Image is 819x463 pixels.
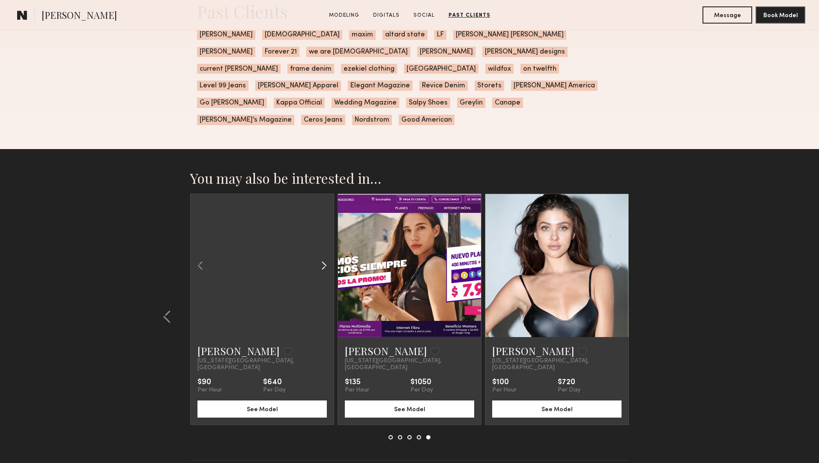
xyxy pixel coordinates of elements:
span: Salpy Shoes [406,98,450,108]
a: [PERSON_NAME] [197,344,280,358]
div: $90 [197,378,222,387]
span: [PERSON_NAME] [197,47,255,57]
span: Elegant Magazine [348,81,412,91]
span: [US_STATE][GEOGRAPHIC_DATA], [GEOGRAPHIC_DATA] [197,358,327,371]
span: frame denim [287,64,334,74]
span: Wedding Magazine [332,98,399,108]
button: Message [702,6,752,24]
span: [DEMOGRAPHIC_DATA] [262,30,342,40]
span: Canape [492,98,523,108]
a: Modeling [326,12,363,19]
span: [PERSON_NAME] [42,9,117,24]
div: Per Day [263,387,286,394]
button: See Model [345,400,474,418]
a: See Model [197,405,327,412]
h2: You may also be interested in… [190,170,629,187]
span: Greylin [457,98,485,108]
span: [PERSON_NAME] Apparel [255,81,341,91]
span: Forever 21 [262,47,299,57]
span: on twelfth [520,64,559,74]
span: [GEOGRAPHIC_DATA] [404,64,478,74]
div: Per Hour [492,387,517,394]
span: Nordstrom [352,115,392,125]
span: Good American [399,115,454,125]
div: $135 [345,378,369,387]
button: Book Model [756,6,805,24]
div: Per Hour [197,387,222,394]
span: Revice Denim [419,81,468,91]
span: wildfox [485,64,514,74]
span: [PERSON_NAME] [417,47,475,57]
span: [PERSON_NAME]’s Magazine [197,115,294,125]
span: [PERSON_NAME] America [511,81,598,91]
span: Level 99 Jeans [197,81,248,91]
div: Per Hour [345,387,369,394]
a: Book Model [756,11,805,18]
span: Storets [475,81,504,91]
div: $640 [263,378,286,387]
a: See Model [492,405,622,412]
div: $100 [492,378,517,387]
div: $1050 [410,378,433,387]
a: Past Clients [445,12,494,19]
button: See Model [197,400,327,418]
a: See Model [345,405,474,412]
div: Per Day [410,387,433,394]
span: current [PERSON_NAME] [197,64,281,74]
a: Social [410,12,438,19]
div: Per Day [558,387,580,394]
a: [PERSON_NAME] [492,344,574,358]
span: Ceros Jeans [301,115,345,125]
span: we are [DEMOGRAPHIC_DATA] [306,47,410,57]
span: ezekiel clothing [341,64,397,74]
a: Digitals [370,12,403,19]
button: See Model [492,400,622,418]
span: Kappa Official [274,98,325,108]
div: $720 [558,378,580,387]
span: [US_STATE][GEOGRAPHIC_DATA], [GEOGRAPHIC_DATA] [345,358,474,371]
a: [PERSON_NAME] [345,344,427,358]
span: altard state [383,30,427,40]
span: Go [PERSON_NAME] [197,98,267,108]
span: [PERSON_NAME] [PERSON_NAME] [453,30,566,40]
span: [PERSON_NAME] [197,30,255,40]
span: [US_STATE][GEOGRAPHIC_DATA], [GEOGRAPHIC_DATA] [492,358,622,371]
span: maxim [349,30,376,40]
span: [PERSON_NAME] designs [482,47,568,57]
span: LF [434,30,446,40]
